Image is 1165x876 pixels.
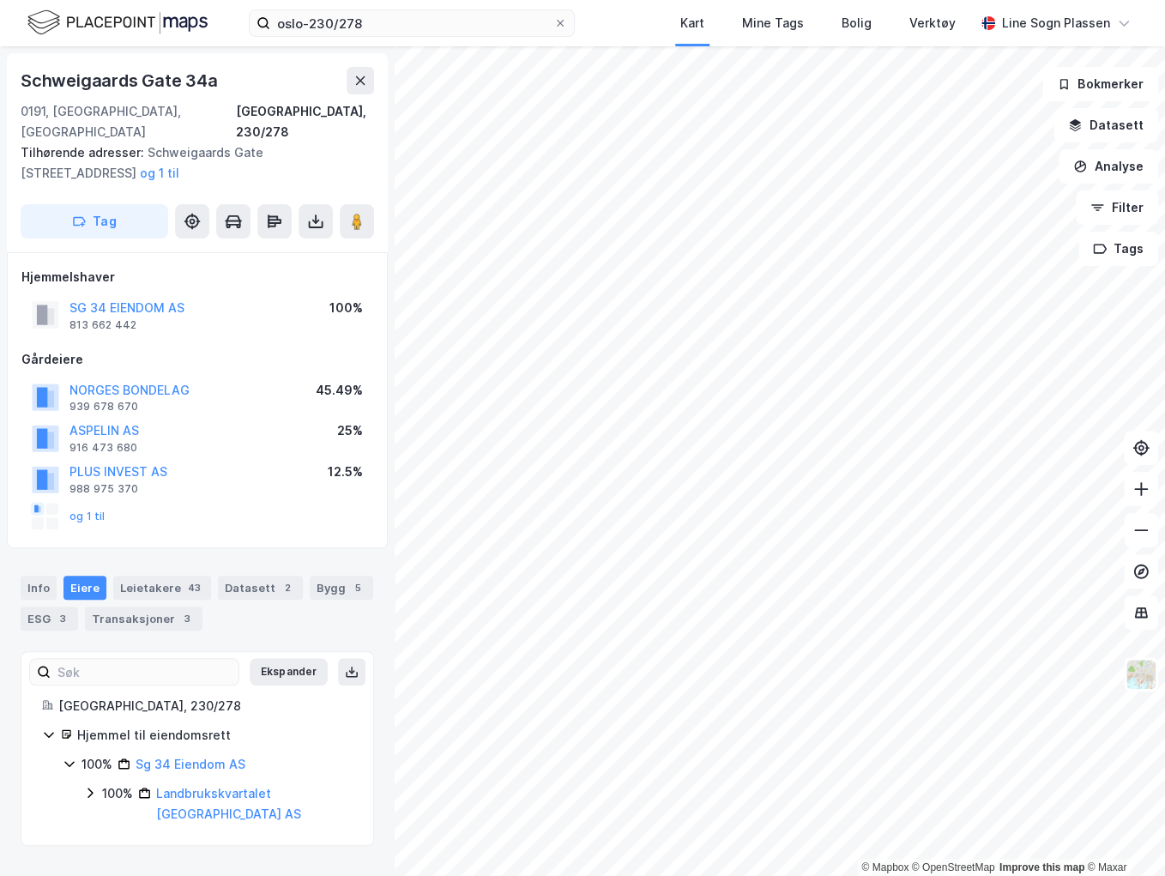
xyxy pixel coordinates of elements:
div: Schweigaards Gate [STREET_ADDRESS] [21,142,360,184]
div: Mine Tags [742,13,804,33]
div: [GEOGRAPHIC_DATA], 230/278 [236,101,374,142]
a: Improve this map [999,861,1084,873]
div: [GEOGRAPHIC_DATA], 230/278 [58,696,353,716]
div: 916 473 680 [69,441,137,455]
div: Line Sogn Plassen [1002,13,1110,33]
div: Hjemmel til eiendomsrett [77,725,353,746]
button: Tags [1078,232,1158,266]
img: Z [1125,658,1157,691]
div: 5 [349,579,366,596]
div: Schweigaards Gate 34a [21,67,221,94]
div: Transaksjoner [85,607,202,631]
div: 12.5% [328,462,363,482]
div: 2 [279,579,296,596]
div: 988 975 370 [69,482,138,496]
button: Analyse [1059,149,1158,184]
a: Sg 34 Eiendom AS [136,757,245,771]
button: Bokmerker [1042,67,1158,101]
div: 45.49% [316,380,363,401]
div: Leietakere [113,576,211,600]
iframe: Chat Widget [1079,794,1165,876]
div: Info [21,576,57,600]
div: Hjemmelshaver [21,267,373,287]
a: OpenStreetMap [912,861,995,873]
button: Filter [1076,190,1158,225]
div: 25% [337,420,363,441]
div: 813 662 442 [69,318,136,332]
div: Datasett [218,576,303,600]
div: 100% [329,298,363,318]
span: Tilhørende adresser: [21,145,148,160]
button: Ekspander [250,658,328,686]
div: Kontrollprogram for chat [1079,794,1165,876]
div: 43 [184,579,204,596]
a: Mapbox [861,861,908,873]
div: Bygg [310,576,373,600]
div: Gårdeiere [21,349,373,370]
img: logo.f888ab2527a4732fd821a326f86c7f29.svg [27,8,208,38]
div: Eiere [63,576,106,600]
div: ESG [21,607,78,631]
div: 3 [54,610,71,627]
div: 100% [81,754,112,775]
div: Verktøy [909,13,956,33]
input: Søk på adresse, matrikkel, gårdeiere, leietakere eller personer [270,10,553,36]
div: 3 [178,610,196,627]
div: Kart [680,13,704,33]
input: Søk [51,659,238,685]
button: Tag [21,204,168,239]
div: 939 678 670 [69,400,138,414]
div: 0191, [GEOGRAPHIC_DATA], [GEOGRAPHIC_DATA] [21,101,236,142]
button: Datasett [1053,108,1158,142]
a: Landbrukskvartalet [GEOGRAPHIC_DATA] AS [156,786,301,821]
div: 100% [102,783,133,804]
div: Bolig [842,13,872,33]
